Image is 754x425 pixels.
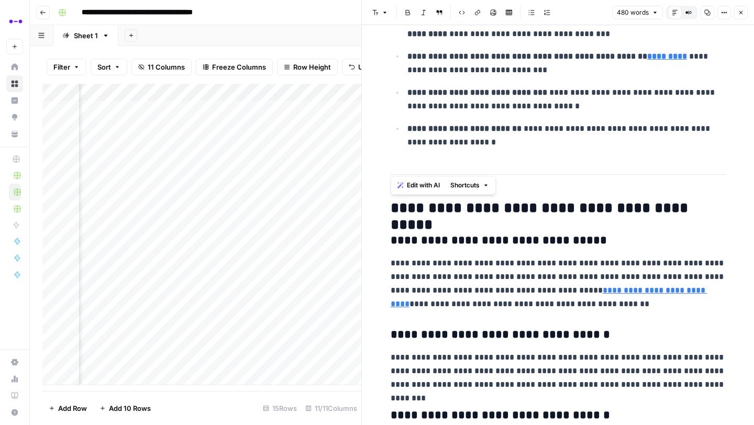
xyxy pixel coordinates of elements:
[342,59,383,75] button: Undo
[196,59,273,75] button: Freeze Columns
[53,62,70,72] span: Filter
[47,59,86,75] button: Filter
[6,126,23,142] a: Your Data
[6,92,23,109] a: Insights
[6,75,23,92] a: Browse
[212,62,266,72] span: Freeze Columns
[6,59,23,75] a: Home
[301,400,361,417] div: 11/11 Columns
[6,371,23,387] a: Usage
[58,403,87,413] span: Add Row
[91,59,127,75] button: Sort
[148,62,185,72] span: 11 Columns
[53,25,118,46] a: Sheet 1
[6,404,23,421] button: Help + Support
[131,59,192,75] button: 11 Columns
[109,403,151,413] span: Add 10 Rows
[617,8,649,17] span: 480 words
[6,354,23,371] a: Settings
[446,178,493,192] button: Shortcuts
[6,12,25,31] img: Abacum Logo
[612,6,663,19] button: 480 words
[450,181,480,190] span: Shortcuts
[277,59,338,75] button: Row Height
[93,400,157,417] button: Add 10 Rows
[259,400,301,417] div: 15 Rows
[74,30,98,41] div: Sheet 1
[6,8,23,35] button: Workspace: Abacum
[407,181,440,190] span: Edit with AI
[6,109,23,126] a: Opportunities
[97,62,111,72] span: Sort
[293,62,331,72] span: Row Height
[42,400,93,417] button: Add Row
[393,178,444,192] button: Edit with AI
[6,387,23,404] a: Learning Hub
